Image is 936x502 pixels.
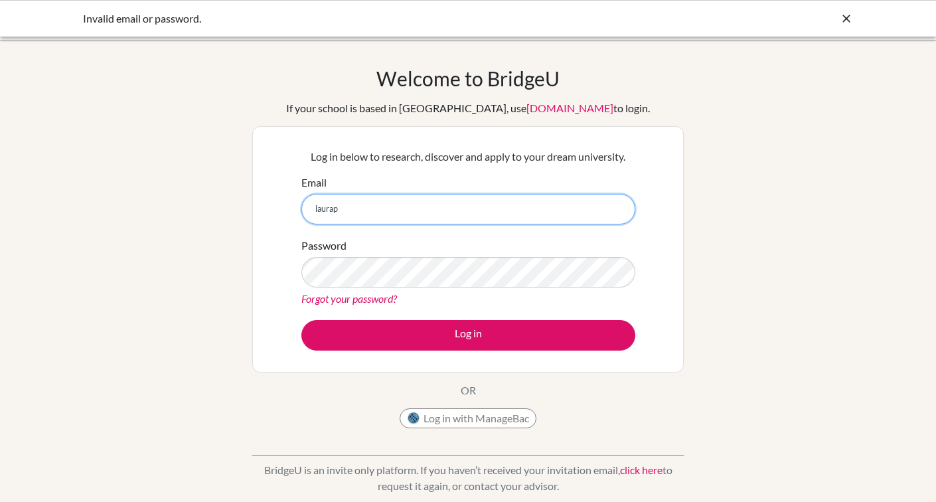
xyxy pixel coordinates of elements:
[252,462,684,494] p: BridgeU is an invite only platform. If you haven’t received your invitation email, to request it ...
[301,175,327,191] label: Email
[83,11,654,27] div: Invalid email or password.
[620,463,663,476] a: click here
[400,408,536,428] button: Log in with ManageBac
[461,382,476,398] p: OR
[301,320,635,351] button: Log in
[376,66,560,90] h1: Welcome to BridgeU
[301,149,635,165] p: Log in below to research, discover and apply to your dream university.
[526,102,613,114] a: [DOMAIN_NAME]
[301,238,347,254] label: Password
[286,100,650,116] div: If your school is based in [GEOGRAPHIC_DATA], use to login.
[301,292,397,305] a: Forgot your password?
